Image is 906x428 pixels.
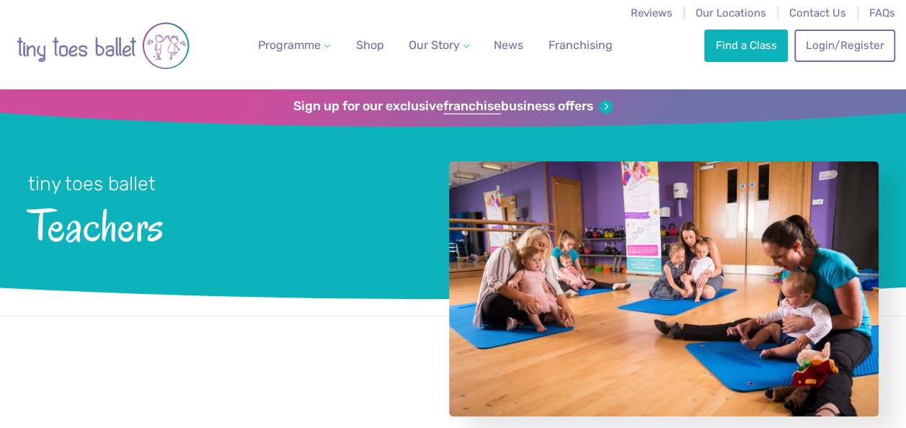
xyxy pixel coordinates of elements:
[543,31,618,60] a: Franchising
[350,31,390,60] a: Shop
[28,197,411,250] span: Teachers
[293,99,613,115] a: Sign up for our exclusivefranchisebusiness offers
[409,38,460,52] span: Our Story
[549,38,613,52] span: Franchising
[356,38,384,52] span: Shop
[704,30,788,61] a: Find a Class
[869,6,895,19] a: FAQs
[631,6,672,19] a: Reviews
[696,6,766,19] a: Our Locations
[494,38,523,52] span: News
[794,30,895,61] a: Login/Register
[252,31,336,60] a: Programme
[789,6,846,19] a: Contact Us
[258,38,321,52] span: Programme
[443,99,501,115] strong: franchise
[488,31,529,60] a: News
[28,172,156,195] small: tiny toes ballet
[403,31,475,60] a: Our Story
[17,9,190,82] img: tiny toes ballet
